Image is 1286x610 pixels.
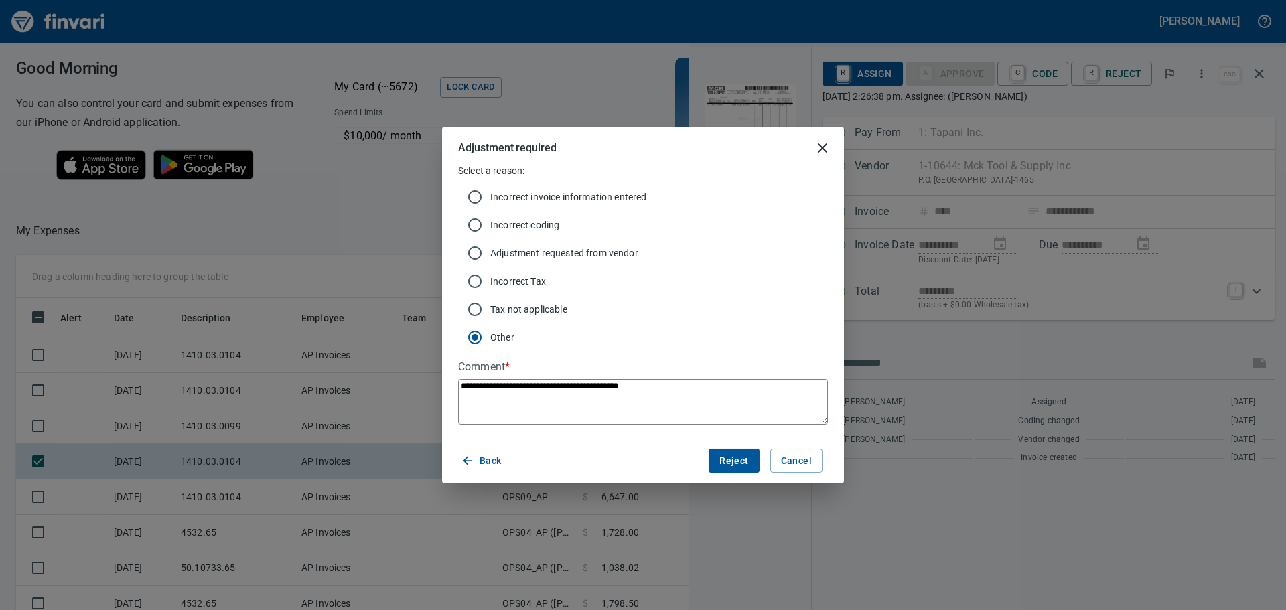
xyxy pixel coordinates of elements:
[490,246,817,260] span: Adjustment requested from vendor
[458,183,828,211] div: Incorrect invoice information entered
[458,362,828,372] label: Comment
[719,453,748,469] span: Reject
[458,141,557,155] h5: Adjustment required
[490,275,817,288] span: Incorrect Tax
[458,323,828,352] div: Other
[463,453,502,469] span: Back
[490,303,817,316] span: Tax not applicable
[770,449,823,473] button: Cancel
[806,132,839,164] button: close
[458,449,507,473] button: Back
[458,165,524,176] span: Select a reason:
[458,239,828,267] div: Adjustment requested from vendor
[490,190,817,204] span: Incorrect invoice information entered
[458,295,828,323] div: Tax not applicable
[490,331,817,344] span: Other
[709,449,759,473] button: Reject
[490,218,817,232] span: Incorrect coding
[781,453,812,469] span: Cancel
[458,267,828,295] div: Incorrect Tax
[458,211,828,239] div: Incorrect coding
